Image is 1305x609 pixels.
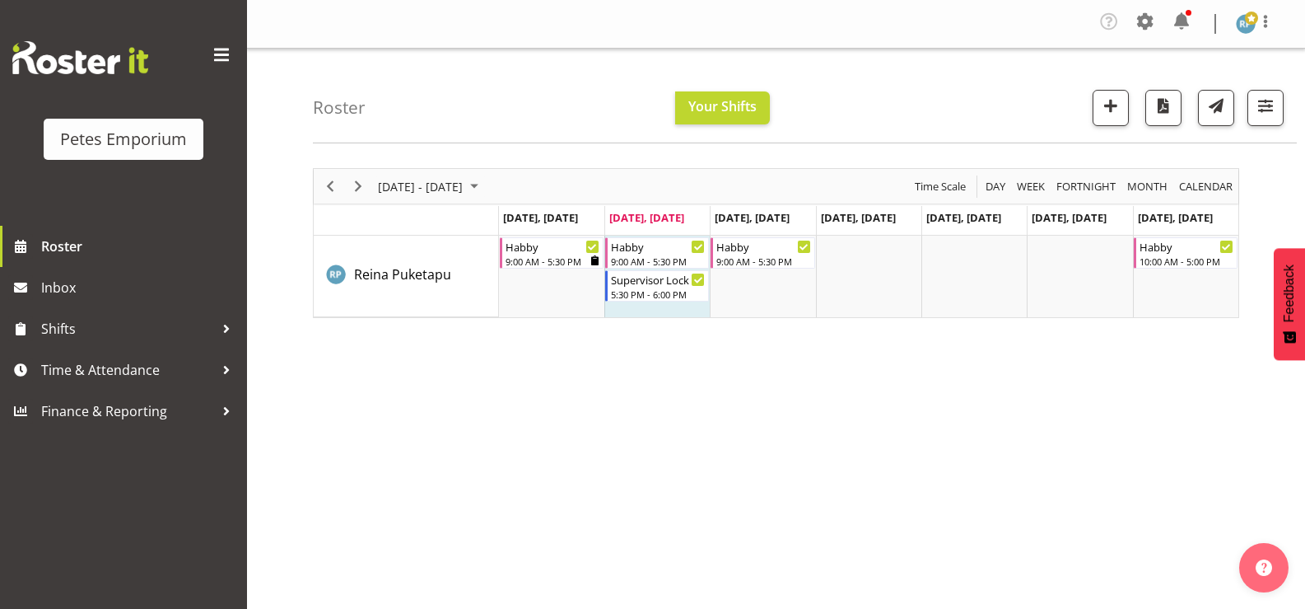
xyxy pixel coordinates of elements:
div: Timeline Week of September 9, 2025 [313,168,1239,318]
span: [DATE], [DATE] [1138,210,1213,225]
span: Shifts [41,316,214,341]
span: Month [1126,176,1169,197]
span: Time Scale [913,176,967,197]
span: Reina Puketapu [354,265,451,283]
div: Habby [716,238,810,255]
span: Week [1015,176,1046,197]
div: Habby [506,238,599,255]
div: Reina Puketapu"s event - Habby Begin From Sunday, September 14, 2025 at 10:00:00 AM GMT+12:00 End... [1134,237,1237,269]
button: September 08 - 14, 2025 [375,176,486,197]
span: Day [984,176,1007,197]
div: Habby [611,238,705,255]
span: Inbox [41,275,239,300]
td: Reina Puketapu resource [314,236,499,317]
button: Feedback - Show survey [1274,248,1305,360]
span: Feedback [1282,265,1297,322]
button: Add a new shift [1093,90,1129,126]
img: help-xxl-2.png [1256,560,1272,576]
button: Timeline Month [1125,176,1171,197]
span: [DATE] - [DATE] [376,176,464,197]
div: Supervisor Lock Up [611,271,705,288]
span: [DATE], [DATE] [926,210,1001,225]
span: Time & Attendance [41,358,214,382]
button: Month [1177,176,1236,197]
button: Fortnight [1054,176,1119,197]
button: Timeline Week [1014,176,1048,197]
h4: Roster [313,98,366,117]
span: Finance & Reporting [41,399,214,424]
div: Petes Emporium [60,127,187,152]
button: Timeline Day [983,176,1009,197]
button: Download a PDF of the roster according to the set date range. [1145,90,1181,126]
a: Reina Puketapu [354,265,451,284]
table: Timeline Week of September 9, 2025 [499,236,1238,317]
span: [DATE], [DATE] [821,210,896,225]
div: 9:00 AM - 5:30 PM [716,255,810,268]
button: Send a list of all shifts for the selected filtered period to all rostered employees. [1198,90,1234,126]
span: calendar [1177,176,1234,197]
div: Reina Puketapu"s event - Habby Begin From Wednesday, September 10, 2025 at 9:00:00 AM GMT+12:00 E... [711,237,814,269]
div: 10:00 AM - 5:00 PM [1140,255,1233,268]
button: Your Shifts [675,91,770,124]
span: Your Shifts [688,97,757,115]
button: Filter Shifts [1247,90,1284,126]
span: [DATE], [DATE] [715,210,790,225]
div: Previous [316,169,344,204]
div: 9:00 AM - 5:30 PM [506,255,599,268]
span: [DATE], [DATE] [503,210,578,225]
span: Fortnight [1055,176,1117,197]
span: Roster [41,234,239,259]
span: [DATE], [DATE] [609,210,684,225]
span: [DATE], [DATE] [1032,210,1107,225]
div: Reina Puketapu"s event - Supervisor Lock Up Begin From Tuesday, September 9, 2025 at 5:30:00 PM G... [605,270,709,302]
button: Previous [319,176,342,197]
div: 5:30 PM - 6:00 PM [611,288,705,301]
div: 9:00 AM - 5:30 PM [611,255,705,268]
div: Reina Puketapu"s event - Habby Begin From Monday, September 8, 2025 at 9:00:00 AM GMT+12:00 Ends ... [500,237,604,269]
div: Reina Puketapu"s event - Habby Begin From Tuesday, September 9, 2025 at 9:00:00 AM GMT+12:00 Ends... [605,237,709,269]
button: Time Scale [912,176,969,197]
img: Rosterit website logo [12,41,148,74]
div: Next [344,169,372,204]
div: Habby [1140,238,1233,255]
button: Next [347,176,370,197]
img: reina-puketapu721.jpg [1236,14,1256,34]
